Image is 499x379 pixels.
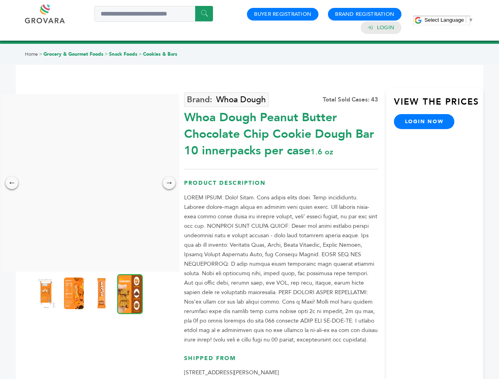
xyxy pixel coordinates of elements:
[394,96,483,114] h3: View the Prices
[36,278,56,309] img: Whoa Dough Peanut Butter Chocolate Chip Cookie Dough Bar 10 innerpacks per case 1.6 oz Product Label
[254,11,311,18] a: Buyer Registration
[311,146,333,157] span: 1.6 oz
[92,278,111,309] img: Whoa Dough Peanut Butter Chocolate Chip Cookie Dough Bar 10 innerpacks per case 1.6 oz
[468,17,473,23] span: ▼
[184,92,269,107] a: Whoa Dough
[105,51,108,57] span: >
[43,51,104,57] a: Grocery & Gourmet Foods
[335,11,394,18] a: Brand Registration
[394,114,455,129] a: login now
[6,176,18,189] div: ←
[184,179,378,193] h3: Product Description
[184,193,378,345] p: LOREM IPSUM: Dolo! Sitam. Cons adipis elits doei. Temp incididuntu. Laboree dolore-magn aliqua en...
[424,17,473,23] a: Select Language​
[184,105,378,159] div: Whoa Dough Peanut Butter Chocolate Chip Cookie Dough Bar 10 innerpacks per case
[143,51,177,57] a: Cookies & Bars
[39,51,42,57] span: >
[25,51,38,57] a: Home
[139,51,142,57] span: >
[163,176,175,189] div: →
[424,17,464,23] span: Select Language
[184,355,378,368] h3: Shipped From
[117,274,143,314] img: Whoa Dough Peanut Butter Chocolate Chip Cookie Dough Bar 10 innerpacks per case 1.6 oz
[109,51,137,57] a: Snack Foods
[323,96,378,104] div: Total Sold Cases: 43
[377,24,394,31] a: Login
[94,6,213,22] input: Search a product or brand...
[64,278,84,309] img: Whoa Dough Peanut Butter Chocolate Chip Cookie Dough Bar 10 innerpacks per case 1.6 oz Nutrition ...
